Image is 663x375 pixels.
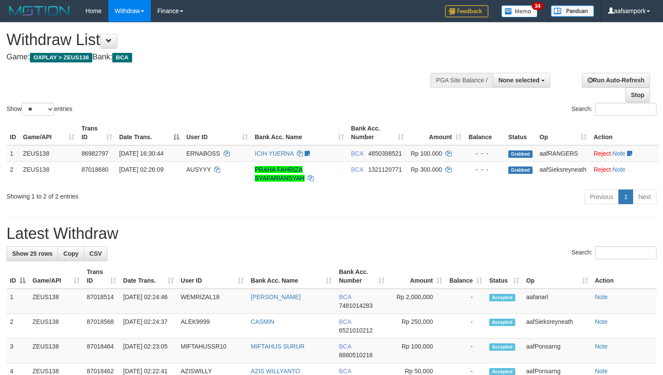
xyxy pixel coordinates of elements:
th: Action [590,121,659,145]
td: 1 [6,145,19,162]
th: Bank Acc. Name: activate to sort column ascending [251,121,348,145]
td: [DATE] 02:23:05 [120,339,177,363]
a: CASMIN [251,318,274,325]
td: ZEUS138 [29,289,83,314]
th: Trans ID: activate to sort column ascending [78,121,116,145]
span: BCA [112,53,132,62]
th: Date Trans.: activate to sort column descending [116,121,183,145]
h4: Game: Bank: [6,53,433,62]
td: - [446,314,486,339]
th: Status [505,121,536,145]
a: Note [595,343,608,350]
a: Note [613,150,626,157]
span: Copy 1321120771 to clipboard [368,166,402,173]
span: CSV [89,250,102,257]
th: Balance: activate to sort column ascending [446,264,486,289]
span: BCA [339,368,351,375]
td: Rp 100,000 [388,339,446,363]
td: WEMRIZAL18 [177,289,247,314]
th: Bank Acc. Name: activate to sort column ascending [247,264,335,289]
a: Reject [594,166,611,173]
div: - - - [468,165,501,174]
th: Amount: activate to sort column ascending [388,264,446,289]
a: Note [595,293,608,300]
span: Rp 100.000 [411,150,442,157]
td: 2 [6,314,29,339]
img: Feedback.jpg [445,5,488,17]
label: Search: [572,246,656,259]
a: Run Auto-Refresh [582,73,650,88]
span: [DATE] 16:30:44 [119,150,163,157]
span: None selected [498,77,539,84]
span: [DATE] 02:26:09 [119,166,163,173]
td: 87018464 [83,339,120,363]
td: - [446,339,486,363]
th: Bank Acc. Number: activate to sort column ascending [348,121,407,145]
div: - - - [468,149,501,158]
td: 2 [6,161,19,186]
th: Action [591,264,656,289]
td: Rp 250,000 [388,314,446,339]
span: Copy 6521010212 to clipboard [339,327,373,334]
td: 3 [6,339,29,363]
td: - [446,289,486,314]
a: Next [633,189,656,204]
th: Amount: activate to sort column ascending [407,121,465,145]
a: Note [595,368,608,375]
span: 34 [532,2,543,10]
th: User ID: activate to sort column ascending [177,264,247,289]
td: 87018514 [83,289,120,314]
th: Op: activate to sort column ascending [536,121,590,145]
th: Date Trans.: activate to sort column ascending [120,264,177,289]
span: BCA [339,343,351,350]
span: Copy 7481014283 to clipboard [339,302,373,309]
span: OXPLAY > ZEUS138 [30,53,92,62]
input: Search: [595,103,656,116]
label: Search: [572,103,656,116]
td: ZEUS138 [29,339,83,363]
a: Note [613,166,626,173]
a: AZIS WILLYANTO [251,368,300,375]
input: Search: [595,246,656,259]
img: Button%20Memo.svg [501,5,538,17]
span: BCA [339,293,351,300]
div: Showing 1 to 2 of 2 entries [6,189,270,201]
select: Showentries [22,103,54,116]
span: Accepted [489,319,515,326]
th: ID: activate to sort column descending [6,264,29,289]
label: Show entries [6,103,72,116]
span: Copy 8880510216 to clipboard [339,352,373,359]
a: Stop [625,88,650,102]
td: [DATE] 02:24:46 [120,289,177,314]
span: BCA [339,318,351,325]
td: aafRANGERS [536,145,590,162]
td: aafPonsarng [523,339,591,363]
a: Reject [594,150,611,157]
td: aafSieksreyneath [536,161,590,186]
a: PRAHA FAHRIZA SYAFARIANSYAH [255,166,305,182]
th: Trans ID: activate to sort column ascending [83,264,120,289]
span: ERNABOSS [186,150,220,157]
span: Accepted [489,343,515,351]
a: Show 25 rows [6,246,58,261]
a: CSV [84,246,107,261]
span: BCA [351,166,363,173]
th: Balance [465,121,505,145]
td: MIFTAHUSSR10 [177,339,247,363]
td: ZEUS138 [29,314,83,339]
td: · [590,161,659,186]
th: Game/API: activate to sort column ascending [29,264,83,289]
img: panduan.png [551,5,594,17]
span: Show 25 rows [12,250,52,257]
td: ZEUS138 [19,161,78,186]
span: Copy 4850398521 to clipboard [368,150,402,157]
th: Game/API: activate to sort column ascending [19,121,78,145]
h1: Withdraw List [6,31,433,49]
td: aafanarl [523,289,591,314]
span: Accepted [489,294,515,301]
td: [DATE] 02:24:37 [120,314,177,339]
span: Grabbed [508,150,533,158]
a: Previous [584,189,619,204]
span: AUSYYY [186,166,211,173]
a: Note [595,318,608,325]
